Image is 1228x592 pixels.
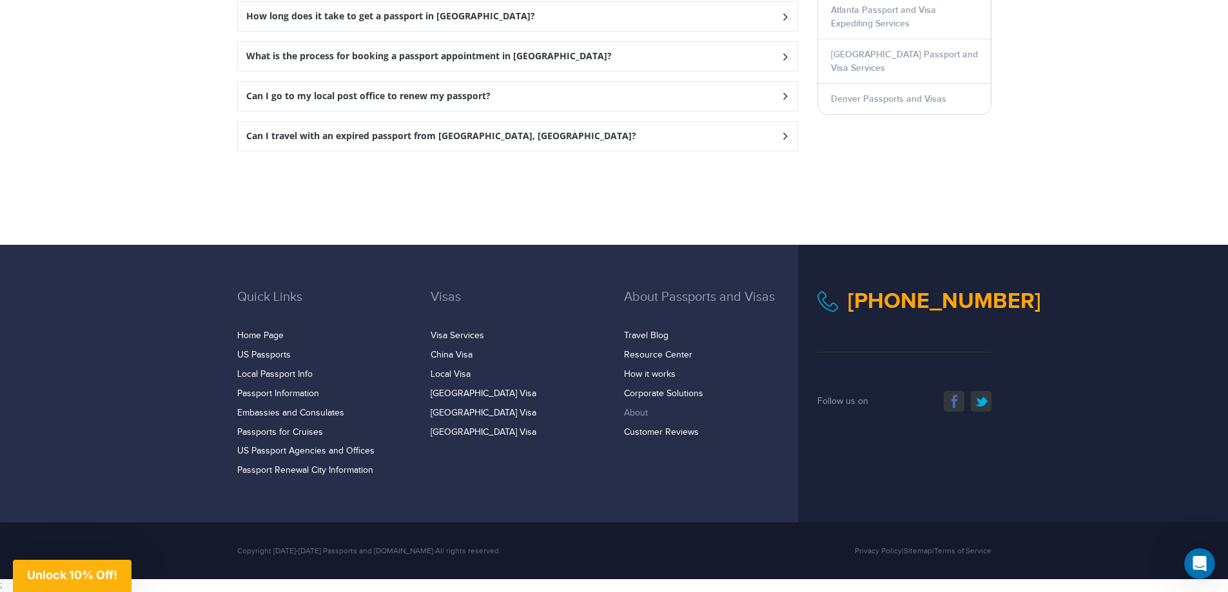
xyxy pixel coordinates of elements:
h3: Can I go to my local post office to renew my passport? [246,91,491,102]
a: [GEOGRAPHIC_DATA] Visa [431,388,536,399]
div: Unlock 10% Off! [13,560,132,592]
a: Customer Reviews [624,427,699,437]
a: About [624,408,648,418]
a: Corporate Solutions [624,388,703,399]
h3: How long does it take to get a passport in [GEOGRAPHIC_DATA]? [246,11,535,22]
a: Privacy Policy [855,546,902,555]
div: | | [743,545,1001,557]
a: Atlanta Passport and Visa Expediting Services [831,5,936,29]
a: Denver Passports and Visas [831,93,946,104]
h3: What is the process for booking a passport appointment in [GEOGRAPHIC_DATA]? [246,51,612,62]
a: Visa Services [431,330,484,341]
h3: Visas [431,290,605,323]
a: Embassies and Consulates [237,408,344,418]
span: Follow us on [817,396,868,406]
a: [GEOGRAPHIC_DATA] Visa [431,408,536,418]
span: Unlock 10% Off! [27,568,117,582]
h3: Quick Links [237,290,411,323]
a: Passport Information [237,388,319,399]
a: How it works [624,369,676,379]
a: Sitemap [904,546,932,555]
div: Copyright [DATE]-[DATE] Passports and [DOMAIN_NAME] All rights reserved. [228,545,743,557]
a: China Visa [431,350,473,360]
a: [GEOGRAPHIC_DATA] Passport and Visa Services [831,49,978,73]
a: Passports for Cruises [237,427,323,437]
a: facebook [944,391,964,412]
a: [PHONE_NUMBER] [848,288,1041,314]
a: Travel Blog [624,330,668,341]
iframe: Intercom live chat [1184,548,1215,579]
a: Resource Center [624,350,692,360]
a: Terms of Service [934,546,991,555]
a: [GEOGRAPHIC_DATA] Visa [431,427,536,437]
a: Local Visa [431,369,471,379]
a: twitter [971,391,991,412]
a: US Passport Agencies and Offices [237,446,375,456]
a: US Passports [237,350,291,360]
a: Home Page [237,330,284,341]
a: Passport Renewal City Information [237,465,373,475]
a: Local Passport Info [237,369,313,379]
h3: Can I travel with an expired passport from [GEOGRAPHIC_DATA], [GEOGRAPHIC_DATA]? [246,131,636,142]
h3: About Passports and Visas [624,290,798,323]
